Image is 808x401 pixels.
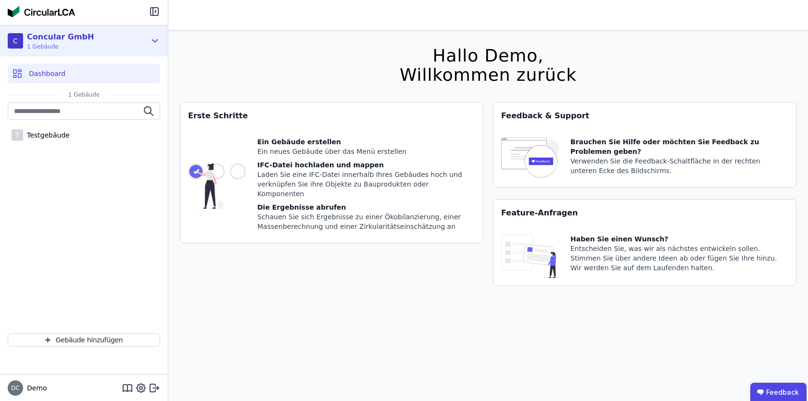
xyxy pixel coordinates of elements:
div: Feature-Anfragen [493,200,796,226]
img: feedback-icon-HCTs5lye.svg [501,137,559,179]
div: Laden Sie eine IFC-Datei innerhalb Ihres Gebäudes hoch und verknüpfen Sie ihre Objekte zu Bauprod... [257,170,475,199]
div: Verwenden Sie die Feedback-Schaltfläche in der rechten unteren Ecke des Bildschirms. [570,156,788,175]
img: Concular [8,6,75,17]
div: IFC-Datei hochladen und mappen [257,160,475,170]
div: Haben Sie einen Wunsch? [570,234,788,244]
div: C [8,33,23,49]
div: Concular GmbH [27,31,94,43]
span: Dashboard [29,69,65,78]
span: 1 Gebäude [27,43,94,50]
div: Ein neues Gebäude über das Menü erstellen [257,147,475,156]
div: Ein Gebäude erstellen [257,137,475,147]
img: feature_request_tile-UiXE1qGU.svg [501,234,559,278]
button: Gebäude hinzufügen [8,333,160,347]
div: Willkommen zurück [400,65,577,85]
div: Brauchen Sie Hilfe oder möchten Sie Feedback zu Problemen geben? [570,137,788,156]
div: Testgebäude [23,130,70,140]
div: Erste Schritte [180,102,483,129]
img: getting_started_tile-DrF_GRSv.svg [188,137,246,235]
div: Hallo Demo, [400,46,577,65]
div: Die Ergebnisse abrufen [257,202,475,212]
span: DC [11,385,20,391]
span: 1 Gebäude [59,91,110,99]
div: Entscheiden Sie, was wir als nächstes entwickeln sollen. Stimmen Sie über andere Ideen ab oder fü... [570,244,788,273]
div: Feedback & Support [493,102,796,129]
span: Demo [23,383,47,393]
div: Schauen Sie sich Ergebnisse zu einer Ökobilanzierung, einer Massenberechnung und einer Zirkularit... [257,212,475,231]
div: T [12,129,23,141]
